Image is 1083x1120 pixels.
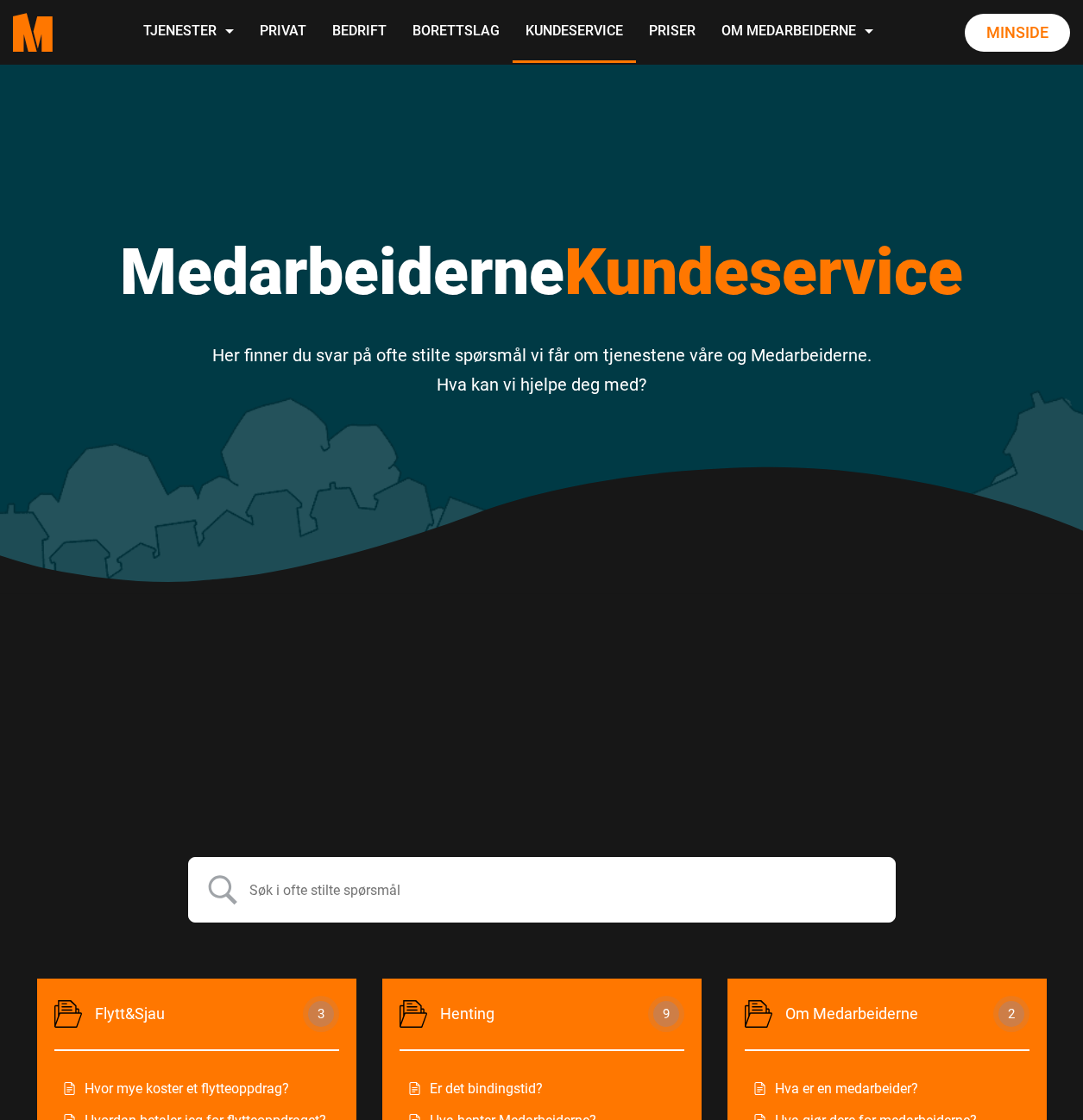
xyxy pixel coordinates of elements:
[400,2,513,63] a: Borettslag
[319,2,400,63] a: Bedrift
[753,1077,1021,1100] a: Les mer om Hva er en medarbeider? main title
[708,2,886,63] a: Om Medarbeiderne
[24,233,1060,310] h1: Medarbeiderne
[247,2,319,63] a: Privat
[400,1000,648,1028] span: Henting
[63,1077,331,1100] a: Les mer om Hvor mye koster et flytteoppdrag? main title
[965,14,1070,52] a: Minside
[636,2,708,63] a: Priser
[745,1000,993,1028] span: Om Medarbeiderne
[24,341,1060,399] p: Her finner du svar på ofte stilte spørsmål vi får om tjenestene våre og Medarbeiderne. Hva kan vi...
[408,1077,676,1100] a: Les mer om Er det bindingstid? main title
[201,868,244,911] input: Submit
[308,1001,334,1027] span: 3
[188,857,896,923] input: Søk i ofte stilte spørsmål
[564,234,963,310] span: Kundeservice
[998,1001,1024,1027] span: 2
[54,1000,303,1028] span: Flytt&Sjau
[513,2,636,63] a: Kundeservice
[653,1001,679,1027] span: 9
[130,2,247,63] a: Tjenester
